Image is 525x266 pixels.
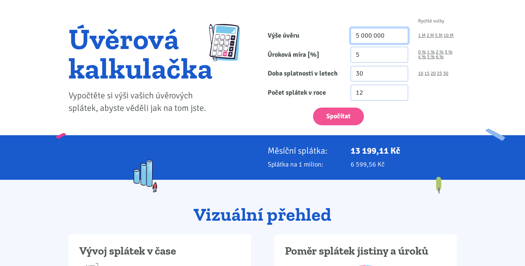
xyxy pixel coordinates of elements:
[69,24,213,83] h1: Úvěrová kalkulačka
[268,159,341,169] p: Splátka na 1 milion:
[285,244,446,258] h3: Poměr splátek jistiny a úroků
[418,55,426,59] a: 4 %
[351,159,457,169] p: 6 599,56 Kč
[262,47,345,63] label: Úroková míra [%]
[418,71,423,76] a: 10
[443,71,448,76] a: 30
[268,146,341,156] p: Měsíční splátka:
[445,50,452,55] a: 3 %
[313,108,364,126] button: Spočítat
[436,50,444,55] a: 2 %
[437,71,442,76] a: 25
[418,33,425,38] a: 1 M
[418,19,444,24] span: Rychlé volby
[435,33,442,38] a: 5 M
[431,71,436,76] a: 20
[427,33,434,38] a: 2 M
[427,55,435,59] a: 5 %
[262,66,345,82] label: Doba splatnosti v letech
[351,146,457,156] p: 13 199,11 Kč
[436,55,444,59] a: 6 %
[262,28,345,44] label: Výše úvěru
[424,71,430,76] a: 15
[427,50,435,55] a: 1 %
[418,50,426,55] a: 0 %
[69,205,457,225] h2: Vizuální přehled
[262,85,345,101] label: Počet splátek v roce
[79,244,240,258] h3: Vývoj splátek v čase
[444,33,453,38] a: 10 M
[69,90,213,115] p: Vypočtěte si výši vašich úvěrových splátek, abyste věděli jak na tom jste.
